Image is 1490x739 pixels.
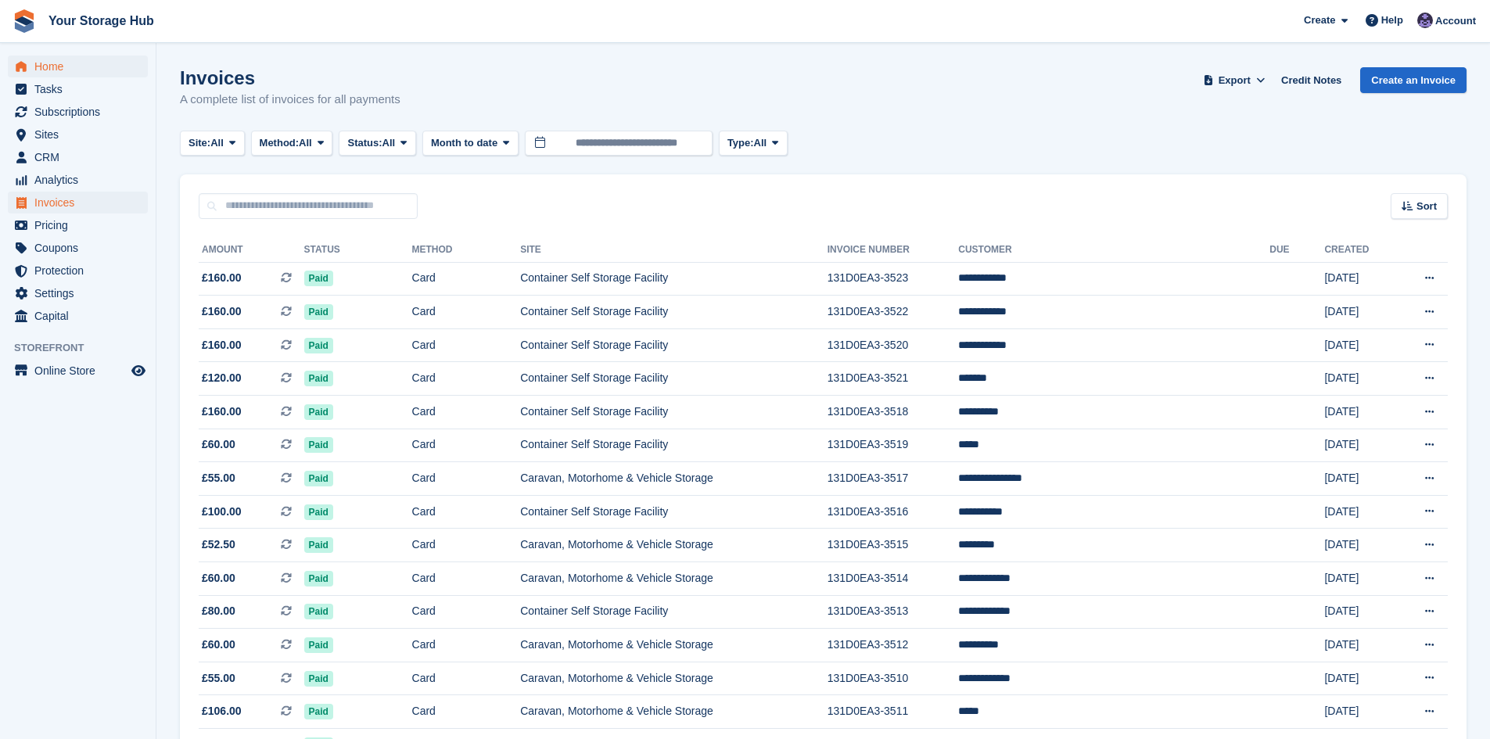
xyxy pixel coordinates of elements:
[828,396,959,429] td: 131D0EA3-3518
[754,135,767,151] span: All
[1275,67,1348,93] a: Credit Notes
[1324,529,1395,562] td: [DATE]
[34,146,128,168] span: CRM
[520,296,828,329] td: Container Self Storage Facility
[8,214,148,236] a: menu
[520,362,828,396] td: Container Self Storage Facility
[8,124,148,145] a: menu
[8,282,148,304] a: menu
[1219,73,1251,88] span: Export
[412,629,521,662] td: Card
[520,529,828,562] td: Caravan, Motorhome & Vehicle Storage
[304,471,333,486] span: Paid
[1324,695,1395,729] td: [DATE]
[339,131,415,156] button: Status: All
[1324,662,1395,695] td: [DATE]
[828,562,959,596] td: 131D0EA3-3514
[180,91,400,109] p: A complete list of invoices for all payments
[828,362,959,396] td: 131D0EA3-3521
[1324,562,1395,596] td: [DATE]
[202,504,242,520] span: £100.00
[304,437,333,453] span: Paid
[202,703,242,719] span: £106.00
[304,504,333,520] span: Paid
[34,56,128,77] span: Home
[520,562,828,596] td: Caravan, Motorhome & Vehicle Storage
[412,296,521,329] td: Card
[8,360,148,382] a: menu
[412,362,521,396] td: Card
[304,371,333,386] span: Paid
[828,238,959,263] th: Invoice Number
[8,305,148,327] a: menu
[431,135,497,151] span: Month to date
[828,629,959,662] td: 131D0EA3-3512
[202,337,242,353] span: £160.00
[8,169,148,191] a: menu
[34,260,128,282] span: Protection
[1324,262,1395,296] td: [DATE]
[202,370,242,386] span: £120.00
[412,238,521,263] th: Method
[8,237,148,259] a: menu
[1416,199,1437,214] span: Sort
[34,192,128,213] span: Invoices
[347,135,382,151] span: Status:
[304,304,333,320] span: Paid
[1324,396,1395,429] td: [DATE]
[202,270,242,286] span: £160.00
[34,101,128,123] span: Subscriptions
[520,396,828,429] td: Container Self Storage Facility
[828,695,959,729] td: 131D0EA3-3511
[180,67,400,88] h1: Invoices
[34,214,128,236] span: Pricing
[520,629,828,662] td: Caravan, Motorhome & Vehicle Storage
[8,101,148,123] a: menu
[304,604,333,619] span: Paid
[1324,328,1395,362] td: [DATE]
[202,637,235,653] span: £60.00
[719,131,788,156] button: Type: All
[828,429,959,462] td: 131D0EA3-3519
[202,470,235,486] span: £55.00
[13,9,36,33] img: stora-icon-8386f47178a22dfd0bd8f6a31ec36ba5ce8667c1dd55bd0f319d3a0aa187defe.svg
[202,603,235,619] span: £80.00
[520,695,828,729] td: Caravan, Motorhome & Vehicle Storage
[8,146,148,168] a: menu
[412,262,521,296] td: Card
[1360,67,1467,93] a: Create an Invoice
[304,338,333,353] span: Paid
[304,704,333,719] span: Paid
[828,296,959,329] td: 131D0EA3-3522
[14,340,156,356] span: Storefront
[180,131,245,156] button: Site: All
[412,662,521,695] td: Card
[202,303,242,320] span: £160.00
[202,404,242,420] span: £160.00
[260,135,300,151] span: Method:
[304,404,333,420] span: Paid
[828,662,959,695] td: 131D0EA3-3510
[1324,629,1395,662] td: [DATE]
[412,429,521,462] td: Card
[520,328,828,362] td: Container Self Storage Facility
[129,361,148,380] a: Preview store
[520,662,828,695] td: Caravan, Motorhome & Vehicle Storage
[412,595,521,629] td: Card
[1200,67,1269,93] button: Export
[34,305,128,327] span: Capital
[1269,238,1324,263] th: Due
[8,56,148,77] a: menu
[1324,495,1395,529] td: [DATE]
[1417,13,1433,28] img: Liam Beddard
[520,595,828,629] td: Container Self Storage Facility
[520,262,828,296] td: Container Self Storage Facility
[382,135,396,151] span: All
[520,495,828,529] td: Container Self Storage Facility
[202,570,235,587] span: £60.00
[202,536,235,553] span: £52.50
[412,695,521,729] td: Card
[202,436,235,453] span: £60.00
[828,529,959,562] td: 131D0EA3-3515
[1324,238,1395,263] th: Created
